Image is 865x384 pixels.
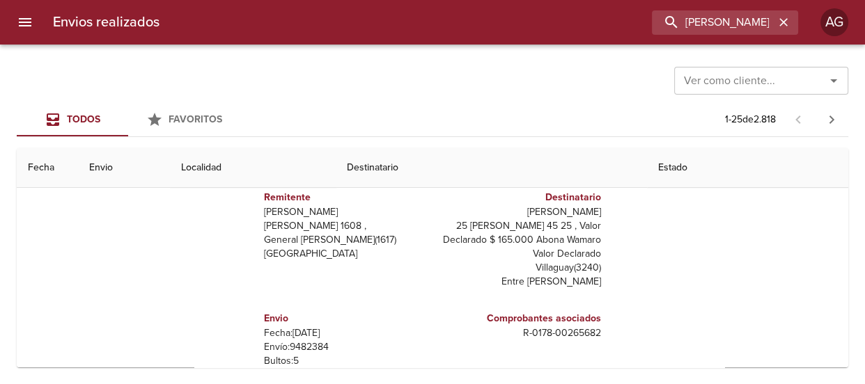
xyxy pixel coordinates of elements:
[264,311,427,326] h6: Envio
[67,113,100,125] span: Todos
[438,219,601,261] p: 25 [PERSON_NAME] 45 25 , Valor Declarado $ 165.000 Abona Wamaro Valor Declarado
[781,112,815,126] span: Pagina anterior
[169,113,222,125] span: Favoritos
[438,311,601,326] h6: Comprobantes asociados
[264,354,427,368] p: Bultos: 5
[815,103,848,136] span: Pagina siguiente
[264,340,427,354] p: Envío: 9482384
[264,219,427,233] p: [PERSON_NAME] 1608 ,
[438,205,601,219] p: [PERSON_NAME]
[438,190,601,205] h6: Destinatario
[820,8,848,36] div: AG
[820,8,848,36] div: Abrir información de usuario
[264,247,427,261] p: [GEOGRAPHIC_DATA]
[17,148,78,188] th: Fecha
[438,275,601,289] p: Entre [PERSON_NAME]
[264,233,427,247] p: General [PERSON_NAME] ( 1617 )
[725,113,776,127] p: 1 - 25 de 2.818
[264,190,427,205] h6: Remitente
[438,261,601,275] p: Villaguay ( 3240 )
[336,148,647,188] th: Destinatario
[17,103,240,136] div: Tabs Envios
[8,6,42,39] button: menu
[824,71,843,90] button: Abrir
[264,326,427,340] p: Fecha: [DATE]
[652,10,774,35] input: buscar
[78,148,170,188] th: Envio
[647,148,848,188] th: Estado
[438,326,601,340] p: R - 0178 - 00265682
[264,205,427,219] p: [PERSON_NAME]
[53,11,159,33] h6: Envios realizados
[170,148,336,188] th: Localidad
